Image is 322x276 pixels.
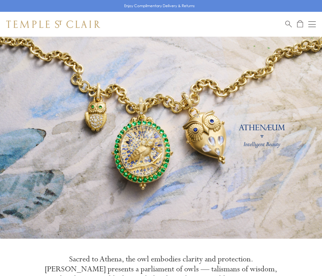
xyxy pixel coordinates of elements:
button: Open navigation [308,21,316,28]
a: Search [285,20,292,28]
a: Open Shopping Bag [297,20,303,28]
p: Enjoy Complimentary Delivery & Returns [124,3,195,9]
img: Temple St. Clair [6,21,100,28]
